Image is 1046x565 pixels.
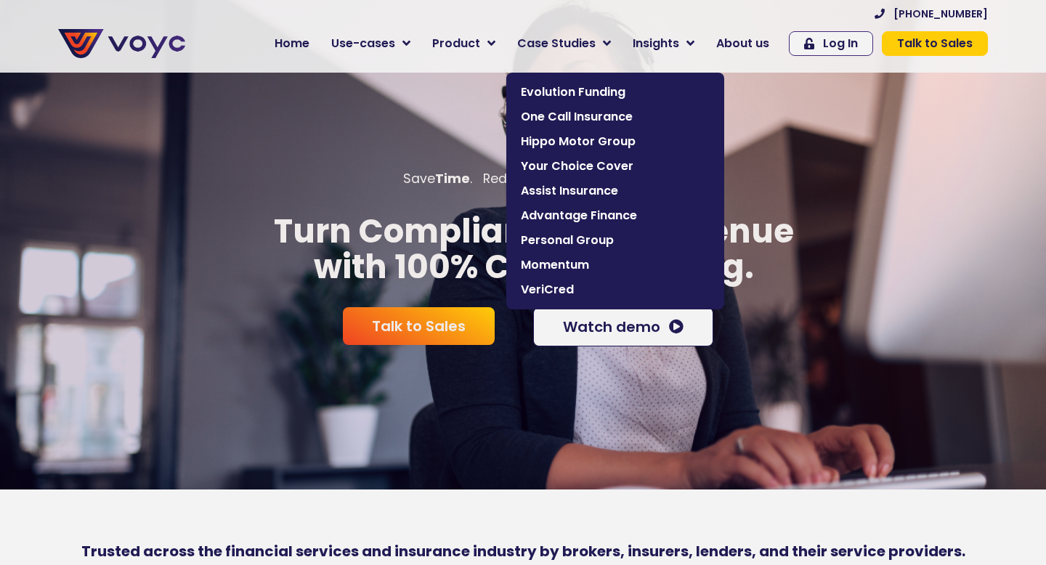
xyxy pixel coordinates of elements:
img: voyc-full-logo [58,29,185,58]
span: About us [716,35,769,52]
a: VeriCred [514,277,717,302]
a: Personal Group [514,228,717,253]
a: Talk to Sales [343,307,495,345]
span: VeriCred [521,281,710,298]
a: Use-cases [320,29,421,58]
a: Watch demo [533,307,713,346]
span: Personal Group [521,232,710,249]
span: Evolution Funding [521,84,710,101]
span: Insights [633,35,679,52]
span: Momentum [521,256,710,274]
span: Home [275,35,309,52]
span: Use-cases [331,35,395,52]
span: Advantage Finance [521,207,710,224]
a: Hippo Motor Group [514,129,717,154]
span: Talk to Sales [372,319,466,333]
a: Assist Insurance [514,179,717,203]
span: Assist Insurance [521,182,710,200]
span: Product [432,35,480,52]
a: About us [705,29,780,58]
span: Hippo Motor Group [521,133,710,150]
span: Case Studies [517,35,596,52]
span: [PHONE_NUMBER] [893,9,988,19]
a: Advantage Finance [514,203,717,228]
a: Log In [789,31,873,56]
a: Talk to Sales [882,31,988,56]
a: [PHONE_NUMBER] [875,9,988,19]
a: Insights [622,29,705,58]
a: Evolution Funding [514,80,717,105]
a: Momentum [514,253,717,277]
span: Talk to Sales [897,38,973,49]
a: Your Choice Cover [514,154,717,179]
a: Product [421,29,506,58]
span: Log In [823,38,858,49]
a: Case Studies [506,29,622,58]
span: Watch demo [563,320,660,334]
a: One Call Insurance [514,105,717,129]
b: Time [435,170,470,187]
b: Trusted across the financial services and insurance industry by brokers, insurers, lenders, and t... [81,541,965,561]
span: Your Choice Cover [521,158,710,175]
a: Home [264,29,320,58]
span: One Call Insurance [521,108,710,126]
